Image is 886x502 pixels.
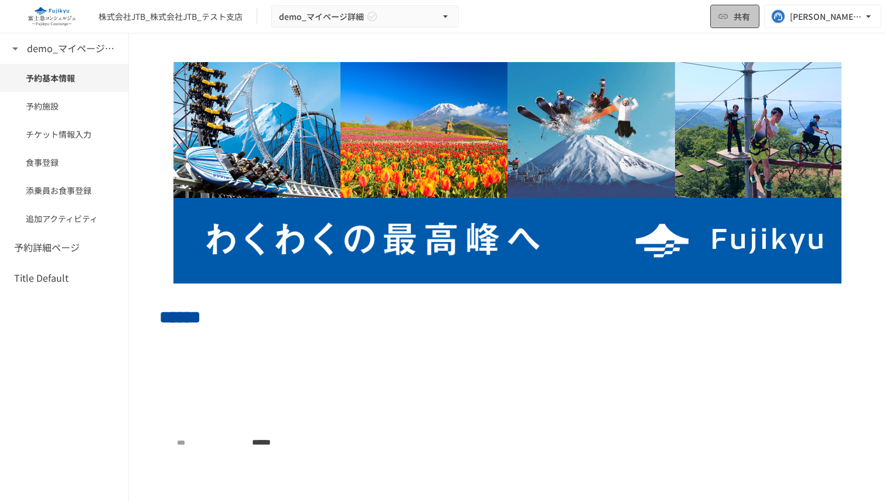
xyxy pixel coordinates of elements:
[26,71,103,84] span: 予約基本情報
[764,5,881,28] button: [PERSON_NAME][EMAIL_ADDRESS][PERSON_NAME][DOMAIN_NAME]
[27,41,121,56] h6: demo_マイページ詳細
[14,271,69,286] h6: Title Default
[14,240,80,255] h6: 予約詳細ページ
[26,128,103,141] span: チケット情報入力
[26,156,103,169] span: 食事登録
[790,9,863,24] div: [PERSON_NAME][EMAIL_ADDRESS][PERSON_NAME][DOMAIN_NAME]
[26,100,103,112] span: 予約施設
[26,212,103,225] span: 追加アクティビティ
[710,5,759,28] button: 共有
[26,184,103,197] span: 添乗員お食事登録
[271,5,459,28] button: demo_マイページ詳細
[98,11,243,23] div: 株式会社JTB_株式会社JTB_テスト支店
[14,7,89,26] img: eQeGXtYPV2fEKIA3pizDiVdzO5gJTl2ahLbsPaD2E4R
[734,10,750,23] span: 共有
[173,62,841,284] img: uuGHKJmWJ1WE236CNCGDChgvN8VfvaQXLYWODrOSXCZ
[279,9,364,24] span: demo_マイページ詳細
